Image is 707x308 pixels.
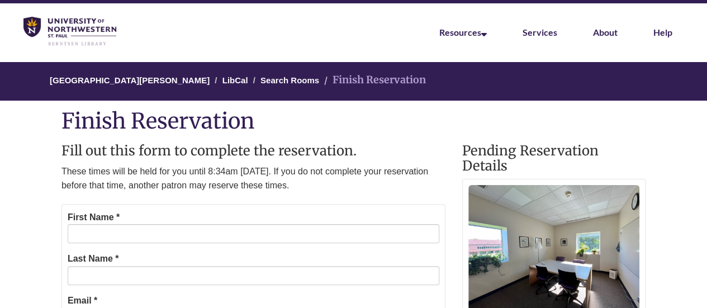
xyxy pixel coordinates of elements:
a: Resources [439,27,487,37]
a: LibCal [222,75,248,85]
h1: Finish Reservation [61,109,646,132]
h2: Fill out this form to complete the reservation. [61,144,445,158]
label: First Name * [68,210,120,225]
nav: Breadcrumb [61,62,646,101]
p: These times will be held for you until 8:34am [DATE]. If you do not complete your reservation bef... [61,164,445,193]
a: Search Rooms [260,75,319,85]
label: Email * [68,293,97,308]
h2: Pending Reservation Details [462,144,646,173]
a: [GEOGRAPHIC_DATA][PERSON_NAME] [50,75,210,85]
a: About [593,27,618,37]
label: Last Name * [68,252,119,266]
img: UNWSP Library Logo [23,17,116,46]
a: Help [653,27,672,37]
a: Services [523,27,557,37]
li: Finish Reservation [321,72,426,88]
